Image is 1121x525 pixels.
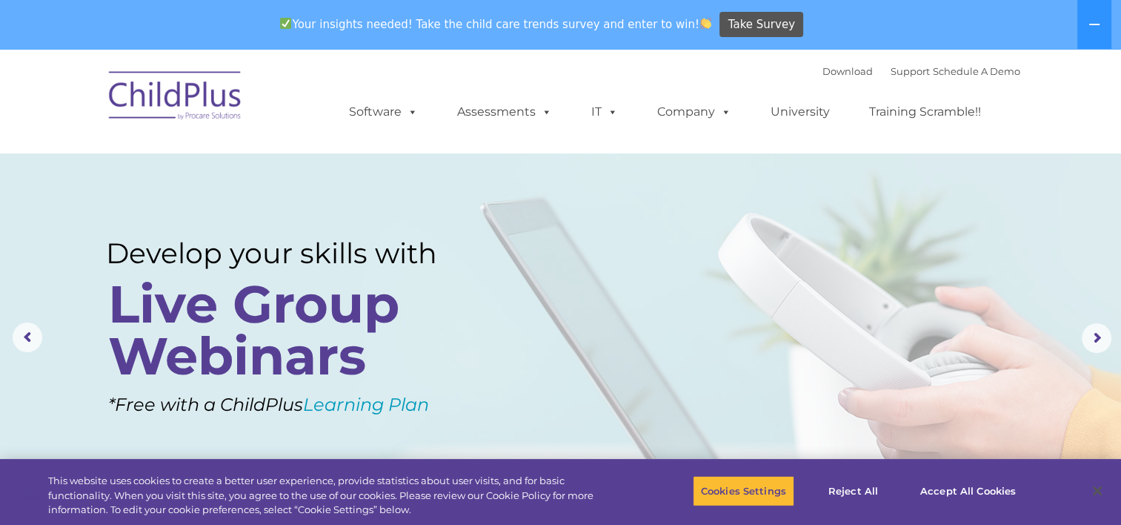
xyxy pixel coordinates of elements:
[700,18,711,29] img: 👏
[303,394,429,415] a: Learning Plan
[642,97,746,127] a: Company
[891,65,930,77] a: Support
[693,475,794,506] button: Cookies Settings
[576,97,633,127] a: IT
[102,61,250,135] img: ChildPlus by Procare Solutions
[822,65,1020,77] font: |
[108,278,473,382] rs-layer: Live Group Webinars
[1081,475,1114,507] button: Close
[280,18,291,29] img: ✅
[206,159,269,170] span: Phone number
[822,65,873,77] a: Download
[807,475,899,506] button: Reject All
[719,12,803,38] a: Take Survey
[110,402,250,440] a: Learn More
[756,97,845,127] a: University
[106,237,476,270] rs-layer: Develop your skills with
[206,98,251,109] span: Last name
[274,10,718,39] span: Your insights needed! Take the child care trends survey and enter to win!
[334,97,433,127] a: Software
[912,475,1024,506] button: Accept All Cookies
[933,65,1020,77] a: Schedule A Demo
[442,97,567,127] a: Assessments
[108,388,504,421] rs-layer: *Free with a ChildPlus
[854,97,996,127] a: Training Scramble!!
[728,12,795,38] span: Take Survey
[48,474,616,518] div: This website uses cookies to create a better user experience, provide statistics about user visit...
